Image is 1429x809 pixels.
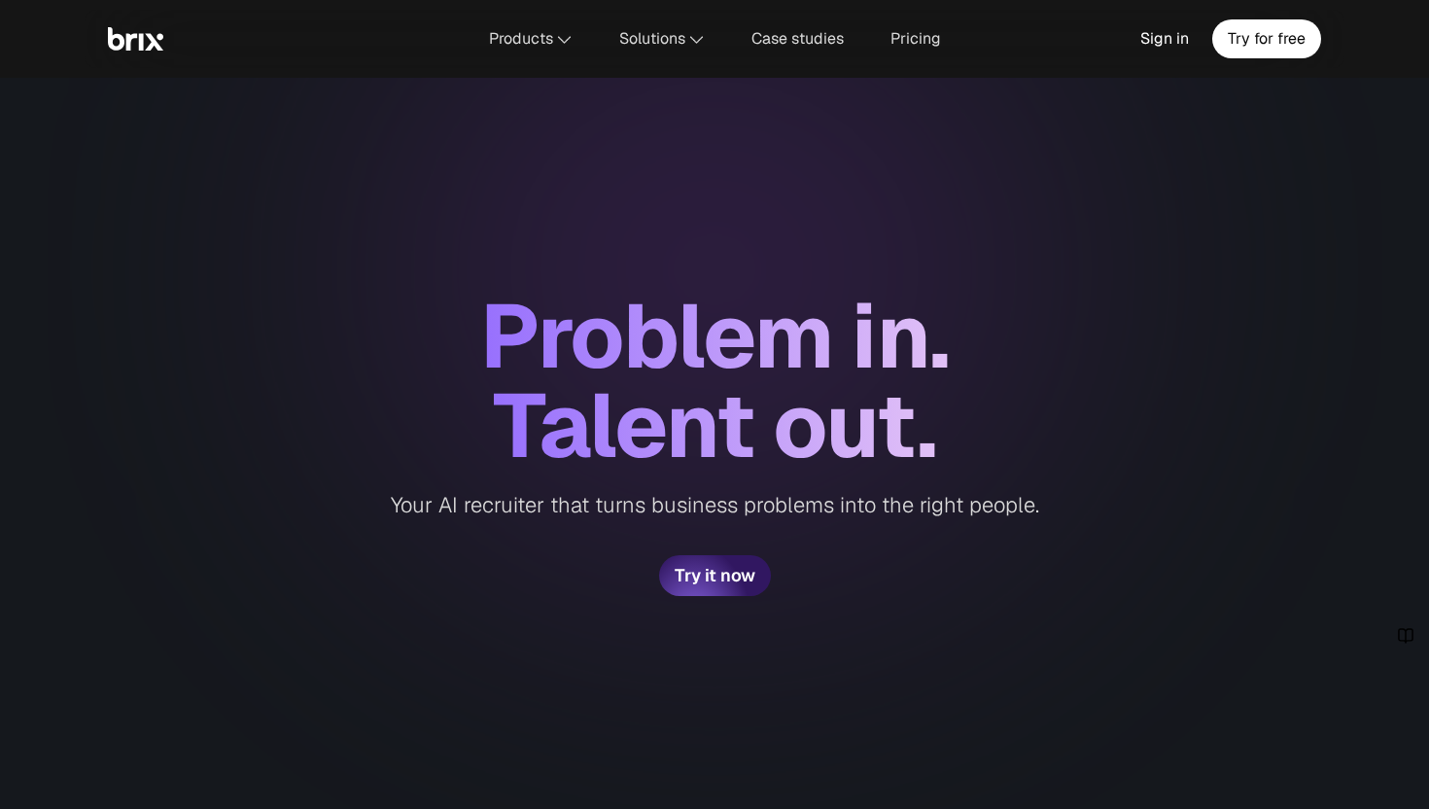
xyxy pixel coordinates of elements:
a: Case studies [740,19,855,58]
div: Talent out. [493,381,937,471]
span: Solutions [619,31,685,47]
a: Try for free [1212,19,1321,58]
a: Sign in [1129,19,1201,58]
span: Pricing [890,31,941,47]
div: Problem in. [480,292,949,381]
button: Try it now [659,555,771,596]
img: Brix Logo [108,27,163,51]
span: Products [489,31,553,47]
a: Pricing [879,19,953,58]
span: Case studies [751,31,844,47]
span: Try it now [675,567,755,584]
div: Your AI recruiter that turns business problems into the right people. [391,471,1039,555]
